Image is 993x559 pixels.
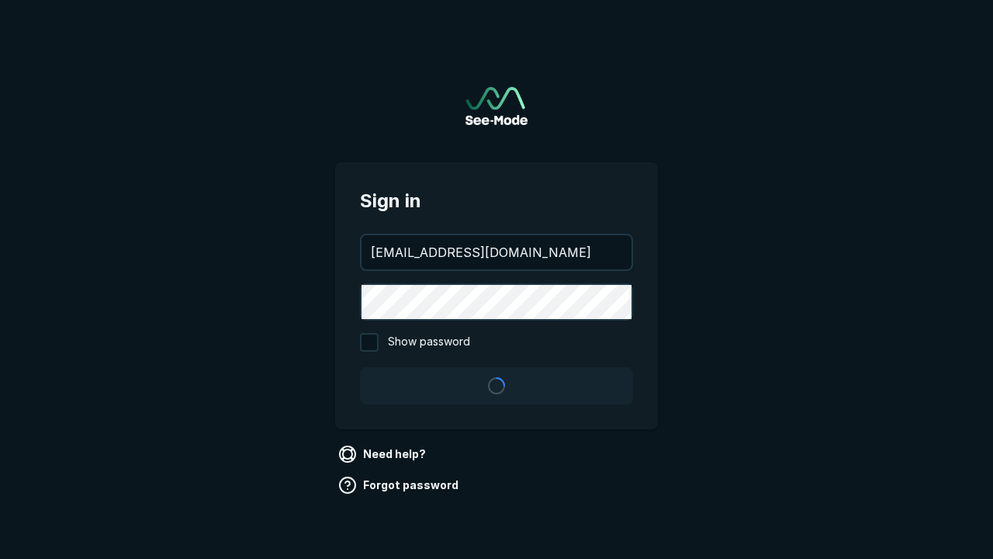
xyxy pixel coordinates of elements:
a: Need help? [335,442,432,467]
img: See-Mode Logo [465,87,528,125]
a: Forgot password [335,473,465,498]
span: Show password [388,333,470,352]
input: your@email.com [362,235,631,269]
span: Sign in [360,187,633,215]
a: Go to sign in [465,87,528,125]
